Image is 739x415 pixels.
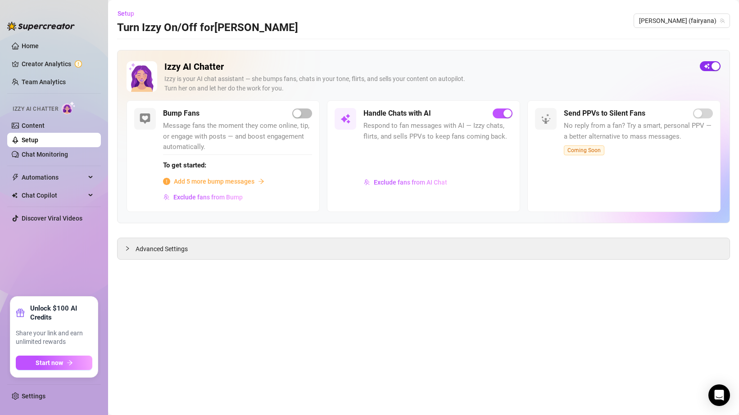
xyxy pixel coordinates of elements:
[22,136,38,144] a: Setup
[16,329,92,347] span: Share your link and earn unlimited rewards
[125,244,136,253] div: collapsed
[540,113,551,124] img: svg%3e
[22,78,66,86] a: Team Analytics
[363,121,512,142] span: Respond to fan messages with AI — Izzy chats, flirts, and sells PPVs to keep fans coming back.
[62,101,76,114] img: AI Chatter
[125,246,130,251] span: collapsed
[13,105,58,113] span: Izzy AI Chatter
[22,57,94,71] a: Creator Analytics exclamation-circle
[174,176,254,186] span: Add 5 more bump messages
[340,113,351,124] img: svg%3e
[22,170,86,185] span: Automations
[364,179,370,185] img: svg%3e
[163,121,312,153] span: Message fans the moment they come online, tip, or engage with posts — and boost engagement automa...
[22,42,39,50] a: Home
[163,108,199,119] h5: Bump Fans
[36,359,63,366] span: Start now
[163,178,170,185] span: info-circle
[136,244,188,254] span: Advanced Settings
[163,161,206,169] strong: To get started:
[363,108,431,119] h5: Handle Chats with AI
[67,360,73,366] span: arrow-right
[363,175,448,189] button: Exclude fans from AI Chat
[720,18,725,23] span: team
[639,14,725,27] span: ana (fairyana)
[16,356,92,370] button: Start nowarrow-right
[564,121,713,142] span: No reply from a fan? Try a smart, personal PPV — a better alternative to mass messages.
[164,61,693,72] h2: Izzy AI Chatter
[22,151,68,158] a: Chat Monitoring
[118,10,134,17] span: Setup
[127,61,157,92] img: Izzy AI Chatter
[164,74,693,93] div: Izzy is your AI chat assistant — she bumps fans, chats in your tone, flirts, and sells your conte...
[258,178,264,185] span: arrow-right
[564,145,604,155] span: Coming Soon
[117,6,141,21] button: Setup
[30,304,92,322] strong: Unlock $100 AI Credits
[12,192,18,198] img: Chat Copilot
[22,188,86,203] span: Chat Copilot
[163,194,170,200] img: svg%3e
[564,108,645,119] h5: Send PPVs to Silent Fans
[163,190,243,204] button: Exclude fans from Bump
[140,113,150,124] img: svg%3e
[22,215,82,222] a: Discover Viral Videos
[22,392,45,400] a: Settings
[7,22,75,31] img: logo-BBDzfeDw.svg
[374,179,447,186] span: Exclude fans from AI Chat
[117,21,298,35] h3: Turn Izzy On/Off for [PERSON_NAME]
[16,308,25,317] span: gift
[708,384,730,406] div: Open Intercom Messenger
[22,122,45,129] a: Content
[173,194,243,201] span: Exclude fans from Bump
[12,174,19,181] span: thunderbolt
